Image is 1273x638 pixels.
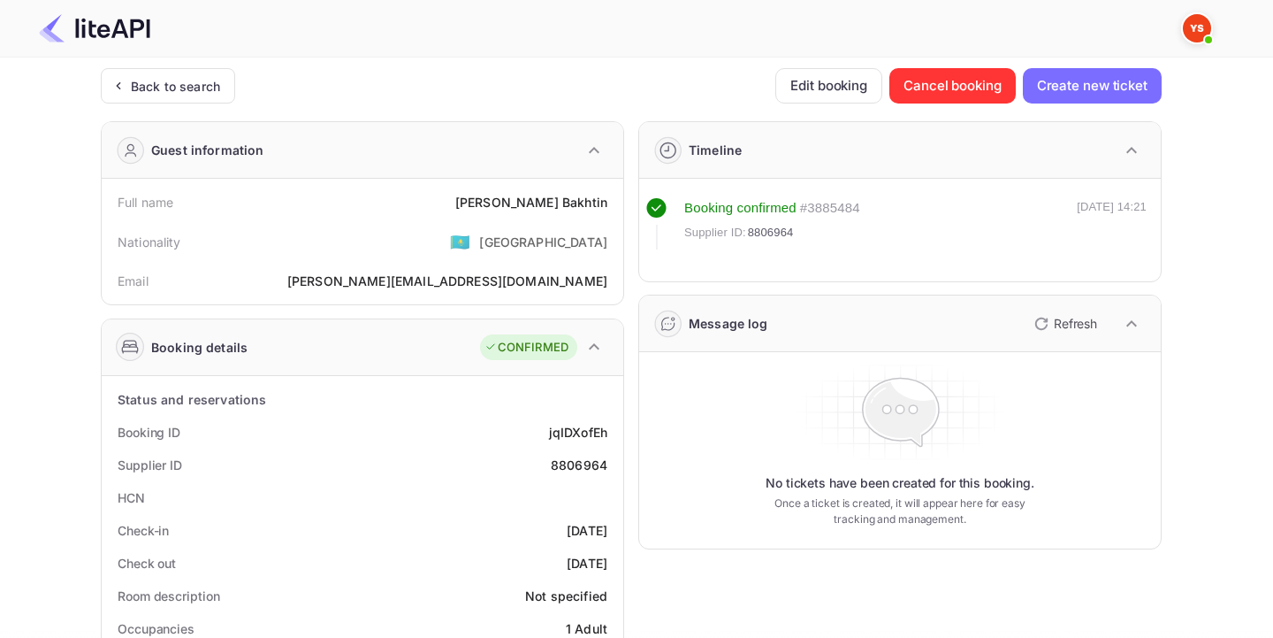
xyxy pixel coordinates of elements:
div: Guest information [151,141,264,159]
div: [GEOGRAPHIC_DATA] [479,233,607,251]
div: Check out [118,554,176,573]
div: Email [118,272,149,290]
div: Full name [118,193,173,211]
div: Status and reservations [118,390,266,409]
div: Occupancies [118,619,194,638]
button: Edit booking [775,68,882,104]
div: Not specified [525,587,607,605]
div: [DATE] [567,521,607,540]
p: No tickets have been created for this booking. [766,474,1034,492]
div: Nationality [118,233,181,251]
span: Supplier ID: [684,224,746,242]
div: # 3885484 [800,198,860,219]
div: jqIDXofEh [549,423,607,442]
div: Message log [689,314,768,333]
span: United States [450,226,470,258]
div: Timeline [689,141,742,159]
button: Refresh [1024,310,1104,338]
p: Once a ticket is created, it will appear here for easy tracking and management. [760,496,1040,527]
div: Back to search [131,77,220,96]
div: 1 Adult [566,619,607,638]
p: Refresh [1054,314,1097,333]
button: Cancel booking [889,68,1016,104]
div: [DATE] [567,554,607,573]
div: [PERSON_NAME] Bakhtin [455,193,607,211]
span: 8806964 [748,224,794,242]
div: [PERSON_NAME][EMAIL_ADDRESS][DOMAIN_NAME] [287,272,607,290]
div: Booking ID [118,423,180,442]
div: 8806964 [551,456,607,474]
button: Create new ticket [1023,68,1162,104]
div: HCN [118,488,145,507]
div: Supplier ID [118,456,182,474]
div: Booking details [151,338,248,357]
div: Booking confirmed [684,198,797,219]
img: Yandex Support [1183,14,1211,42]
div: Room description [118,587,219,605]
div: [DATE] 14:21 [1077,198,1147,250]
img: LiteAPI Logo [39,14,150,42]
div: CONFIRMED [484,339,568,357]
div: Check-in [118,521,169,540]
